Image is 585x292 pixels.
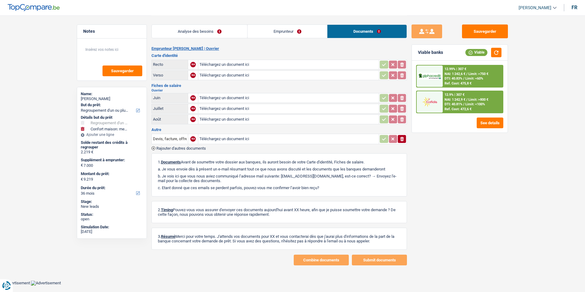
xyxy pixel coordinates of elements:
a: Documents [327,25,407,38]
div: Ref. Cost: 475,8 € [445,81,471,85]
div: Recto [153,62,187,67]
h5: Notes [83,29,140,34]
button: Submit documents [352,255,407,265]
p: 3. Merci pour votre temps. J'attends vos documents pour XX et vous contacterai dès que j'aurai p... [158,234,401,243]
div: NA [190,136,196,142]
div: Ajouter une ligne [81,133,143,137]
img: Advertisement [31,281,61,286]
h2: Ouvrier [151,89,407,92]
div: [PERSON_NAME] [81,96,143,101]
div: [DATE] [81,229,143,234]
img: AlphaCredit [418,73,441,80]
a: [PERSON_NAME] [514,3,557,13]
span: [PERSON_NAME] [519,5,551,10]
span: Résumé [161,234,175,239]
button: Sauvegarder [102,66,142,76]
span: € [81,177,83,182]
img: TopCompare Logo [8,4,60,11]
button: Rajouter d'autres documents [151,146,206,150]
h2: Emprunteur [PERSON_NAME] | Ouvrier [151,46,407,51]
div: New leads [81,204,143,209]
label: Supplément à emprunter: [81,158,142,163]
div: Name: [81,92,143,96]
button: Sauvegarder [462,24,508,38]
div: 12.99% | 307 € [445,67,466,71]
div: Ref. Cost: 472,6 € [445,107,471,111]
div: Status: [81,212,143,217]
div: open [81,217,143,222]
span: € [81,163,83,168]
span: Documents [161,160,181,164]
a: Emprunteur [248,25,327,38]
div: Détails but du prêt [81,115,143,120]
div: Août [153,117,187,122]
div: Juin [153,95,187,100]
span: Limit: <100% [465,102,485,106]
span: / [466,98,468,102]
button: Combine documents [294,255,349,265]
label: Montant du prêt: [81,171,142,176]
span: Rajouter d'autres documents [156,146,206,150]
div: NA [190,106,196,111]
p: 1. Avant de soumettre votre dossier aux banques, ils auront besoin de votre Carte d'identité, Fic... [158,160,401,164]
p: b. Je vois ici que vous nous aviez communiqué l’adresse mail suivante: [EMAIL_ADDRESS][DOMAIN_NA... [158,174,401,183]
div: NA [190,117,196,122]
div: Viable [465,49,487,56]
h3: Carte d'identité [151,54,407,58]
div: NA [190,95,196,101]
span: NAI: 1 242,9 € [445,98,465,102]
a: Analyse des besoins [152,25,247,38]
span: / [463,77,464,80]
p: a. Je vous envoie dès à présent un e-mail résumant tout ce que nous avons discuté et les doc... [158,167,401,171]
div: Stage: [81,199,143,204]
label: Durée du prêt: [81,185,142,190]
h3: Fiches de salaire [151,84,407,88]
div: Verso [153,73,187,77]
p: c. Etant donné que ces emails se perdent parfois, pouvez-vous me confirmer l’avoir bien reçu? [158,185,401,190]
span: Limit: >750 € [468,72,488,76]
div: Solde restant des crédits à regrouper [81,140,143,150]
button: See details [477,118,503,128]
div: fr [572,5,577,10]
span: / [466,72,468,76]
span: / [463,102,464,106]
div: Simulation Date: [81,225,143,230]
div: NA [190,73,196,78]
div: NA [190,62,196,67]
span: NAI: 1 242,6 € [445,72,465,76]
span: Sauvegarder [111,69,134,73]
span: Limit: >800 € [468,98,488,102]
div: Viable banks [418,50,443,55]
p: 2. Pouvez-vous vous assurer d'envoyer ces documents aujourd'hui avant XX heure, afin que je puiss... [158,208,401,217]
label: But du prêt: [81,103,142,107]
span: DTI: 40.83% [445,77,462,80]
span: Timing [161,208,173,212]
img: Cofidis [418,96,441,107]
div: 2.219 € [81,150,143,155]
span: DTI: 40.81% [445,102,462,106]
div: 12.9% | 307 € [445,93,464,97]
div: Juillet [153,106,187,111]
span: Limit: <60% [465,77,483,80]
h3: Autre [151,128,407,132]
